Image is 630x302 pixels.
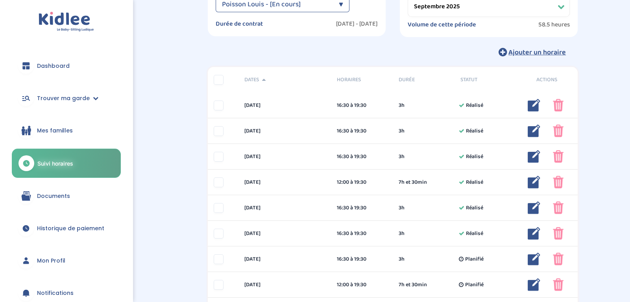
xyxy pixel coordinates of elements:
img: poubelle_rose.png [553,227,563,240]
label: Volume de cette période [408,21,476,29]
span: Réalisé [466,204,483,212]
span: Documents [37,192,70,200]
span: Mon Profil [37,257,65,265]
div: [DATE] [238,281,331,289]
img: poubelle_rose.png [553,278,563,291]
div: 16:30 à 19:30 [337,255,387,263]
span: 3h [399,101,405,110]
a: Historique de paiement [12,214,121,242]
div: [DATE] [238,178,331,186]
div: 16:30 à 19:30 [337,101,387,110]
a: Suivi horaires [12,149,121,178]
div: [DATE] [238,153,331,161]
div: 16:30 à 19:30 [337,127,387,135]
img: modifier_bleu.png [528,99,540,112]
div: [DATE] [238,204,331,212]
span: Trouver ma garde [37,94,90,103]
span: Réalisé [466,153,483,161]
div: 16:30 à 19:30 [337,229,387,238]
label: Durée de contrat [216,20,263,28]
a: Mes familles [12,116,121,145]
span: Planifié [465,281,484,289]
span: 7h et 30min [399,281,427,289]
img: poubelle_rose.png [553,150,563,163]
span: 3h [399,153,405,161]
a: Mon Profil [12,246,121,275]
span: 3h [399,204,405,212]
div: 16:30 à 19:30 [337,153,387,161]
div: [DATE] [238,255,331,263]
a: Trouver ma garde [12,84,121,112]
div: [DATE] [238,101,331,110]
img: modifier_bleu.png [528,150,540,163]
span: Ajouter un horaire [508,47,566,58]
span: Réalisé [466,101,483,110]
span: 7h et 30min [399,178,427,186]
div: 12:00 à 19:30 [337,178,387,186]
a: Documents [12,182,121,210]
img: modifier_bleu.png [528,201,540,214]
img: modifier_bleu.png [528,253,540,265]
div: [DATE] [238,127,331,135]
div: Durée [393,76,454,84]
div: 16:30 à 19:30 [337,204,387,212]
img: poubelle_rose.png [553,99,563,112]
img: poubelle_rose.png [553,176,563,188]
img: poubelle_rose.png [553,125,563,137]
img: modifier_bleu.png [528,278,540,291]
img: poubelle_rose.png [553,253,563,265]
img: poubelle_rose.png [553,201,563,214]
span: Mes familles [37,127,73,135]
button: Ajouter un horaire [487,43,578,61]
span: 3h [399,229,405,238]
div: Dates [238,76,331,84]
div: Statut [454,76,516,84]
label: [DATE] - [DATE] [336,20,378,28]
span: Suivi horaires [37,159,73,168]
div: 12:00 à 19:30 [337,281,387,289]
span: Réalisé [466,178,483,186]
img: modifier_bleu.png [528,125,540,137]
span: Réalisé [466,127,483,135]
span: Réalisé [466,229,483,238]
img: modifier_bleu.png [528,227,540,240]
span: 3h [399,127,405,135]
span: 58.5 heures [538,21,570,29]
span: Horaires [337,76,387,84]
div: Actions [516,76,578,84]
a: Dashboard [12,52,121,80]
span: Planifié [465,255,484,263]
span: Historique de paiement [37,224,104,233]
img: logo.svg [39,12,94,32]
span: Dashboard [37,62,70,70]
div: [DATE] [238,229,331,238]
span: Notifications [37,289,74,297]
img: modifier_bleu.png [528,176,540,188]
span: 3h [399,255,405,263]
